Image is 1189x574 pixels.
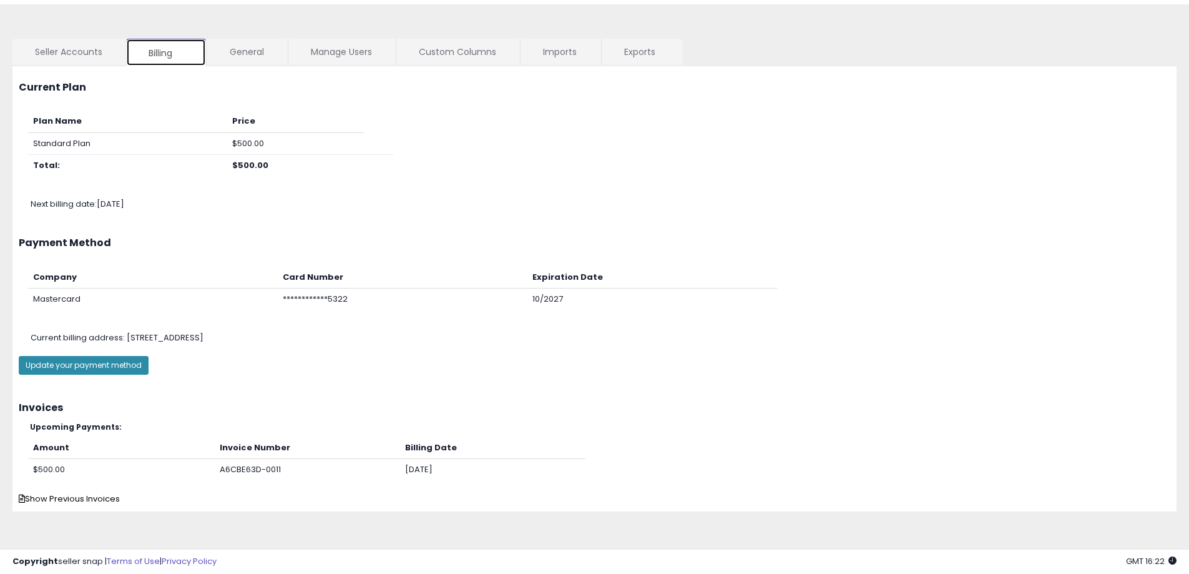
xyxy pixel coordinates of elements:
div: seller snap | | [12,556,217,568]
a: General [207,39,286,65]
h3: Payment Method [19,237,1170,249]
span: Show Previous Invoices [19,493,120,505]
th: Price [227,111,364,132]
td: 10/2027 [527,289,777,310]
a: Seller Accounts [12,39,125,65]
span: Current billing address: [31,332,125,344]
a: Terms of Use [107,555,160,567]
b: Total: [33,159,60,171]
th: Billing Date [400,437,585,459]
h3: Invoices [19,402,1170,413]
a: Custom Columns [396,39,519,65]
th: Plan Name [28,111,227,132]
td: Standard Plan [28,132,227,155]
b: $500.00 [232,159,268,171]
span: 2025-09-7 16:22 GMT [1126,555,1177,567]
a: Imports [521,39,600,65]
td: $500.00 [28,459,215,481]
th: Invoice Number [215,437,400,459]
td: Mastercard [28,289,278,310]
th: Expiration Date [527,267,777,289]
td: $500.00 [227,132,364,155]
h5: Upcoming Payments: [30,423,1170,431]
th: Company [28,267,278,289]
td: A6CBE63D-0011 [215,459,400,481]
th: Card Number [278,267,527,289]
a: Exports [602,39,682,65]
a: Billing [126,39,206,66]
th: Amount [28,437,215,459]
h3: Current Plan [19,82,1170,93]
button: Update your payment method [19,356,149,375]
a: Manage Users [288,39,394,65]
strong: Copyright [12,555,58,567]
a: Privacy Policy [162,555,217,567]
td: [DATE] [400,459,585,481]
